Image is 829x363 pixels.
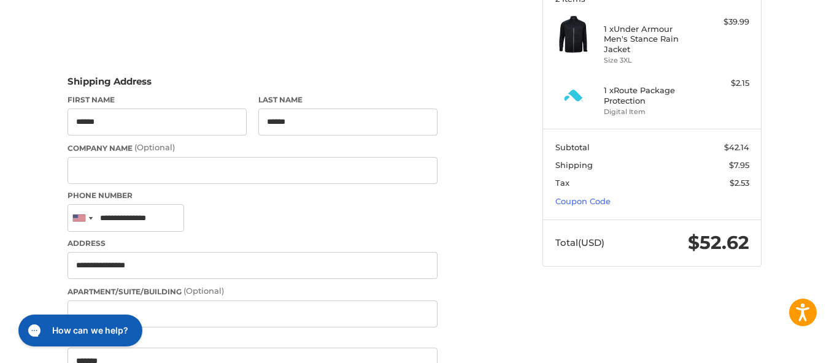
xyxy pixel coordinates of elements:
[555,196,611,206] a: Coupon Code
[701,16,749,28] div: $39.99
[555,142,590,152] span: Subtotal
[67,75,152,94] legend: Shipping Address
[67,334,438,345] label: City
[729,160,749,170] span: $7.95
[604,55,698,66] li: Size 3XL
[604,107,698,117] li: Digital Item
[701,77,749,90] div: $2.15
[724,142,749,152] span: $42.14
[555,237,604,248] span: Total (USD)
[258,94,438,105] label: Last Name
[183,286,224,296] small: (Optional)
[604,85,698,105] h4: 1 x Route Package Protection
[555,160,593,170] span: Shipping
[67,94,247,105] label: First Name
[730,178,749,188] span: $2.53
[688,231,749,254] span: $52.62
[68,205,96,231] div: United States: +1
[67,142,438,154] label: Company Name
[604,24,698,54] h4: 1 x Under Armour Men's Stance Rain Jacket
[12,310,146,351] iframe: Gorgias live chat messenger
[134,142,175,152] small: (Optional)
[67,190,438,201] label: Phone Number
[555,178,569,188] span: Tax
[67,238,438,249] label: Address
[67,285,438,297] label: Apartment/Suite/Building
